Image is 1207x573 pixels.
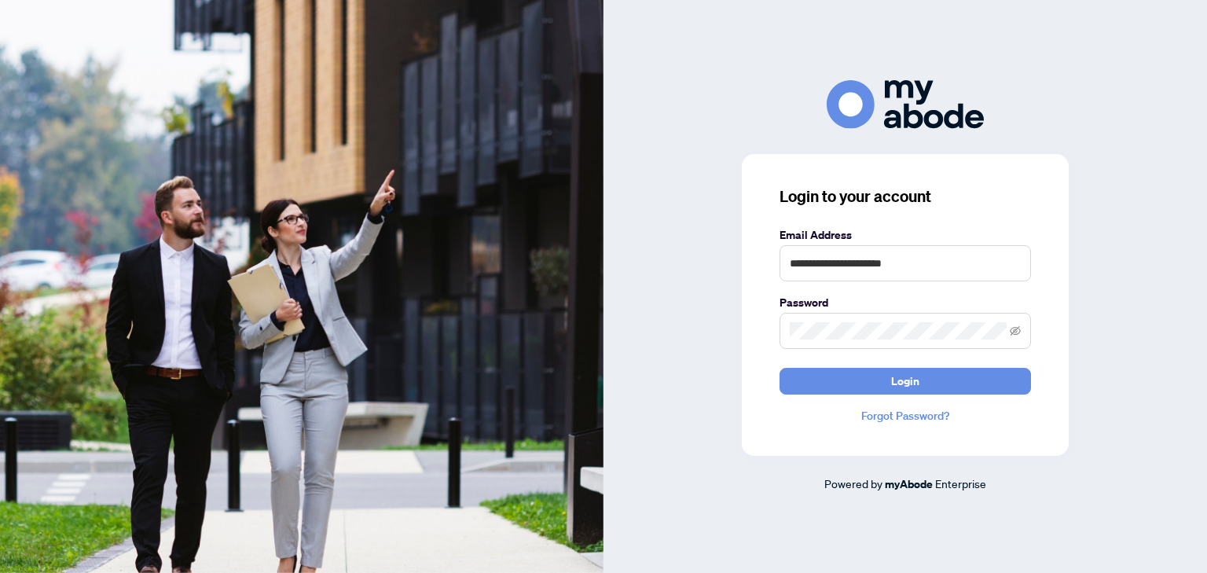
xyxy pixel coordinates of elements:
a: Forgot Password? [780,407,1031,424]
label: Password [780,294,1031,311]
span: Login [891,369,919,394]
span: eye-invisible [1010,325,1021,336]
a: myAbode [885,476,933,493]
img: ma-logo [827,80,984,128]
label: Email Address [780,226,1031,244]
span: Powered by [824,476,882,490]
span: Enterprise [935,476,986,490]
button: Login [780,368,1031,395]
h3: Login to your account [780,185,1031,208]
